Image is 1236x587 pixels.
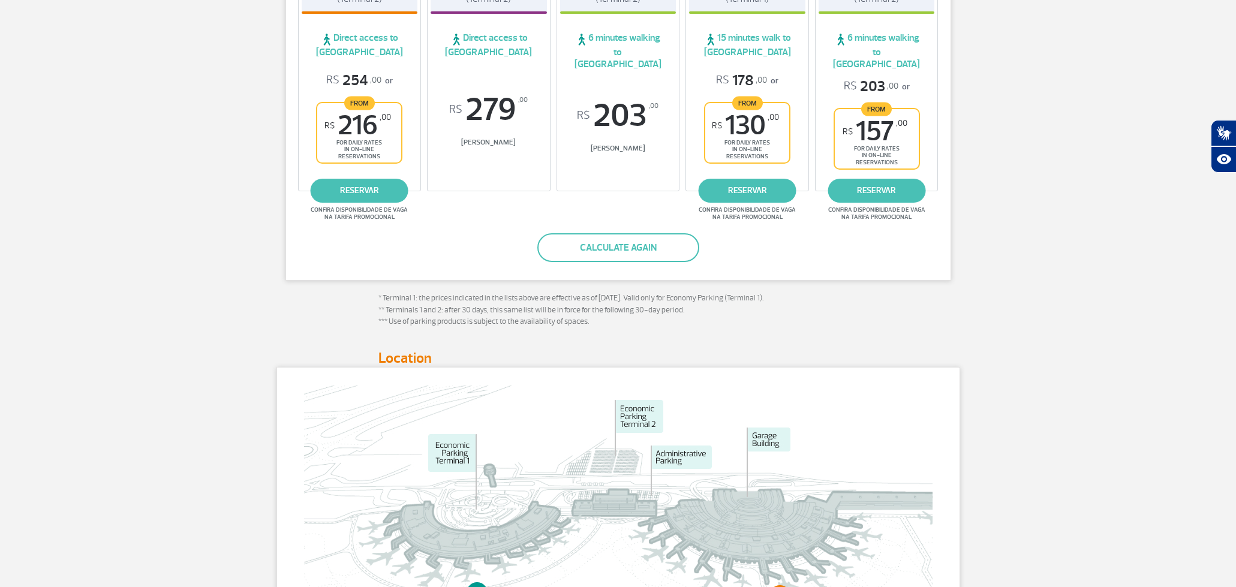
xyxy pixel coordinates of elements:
button: Abrir tradutor de língua de sinais. [1211,120,1236,146]
span: Confira disponibilidade de vaga na tarifa promocional [826,206,927,221]
div: Plugin de acessibilidade da Hand Talk. [1211,120,1236,173]
sup: ,00 [896,118,907,128]
h4: Location [378,349,858,367]
span: 15 minutes walk to [GEOGRAPHIC_DATA] [689,32,805,58]
span: for daily rates in on-line reservations [708,139,786,159]
sup: ,00 [518,94,528,107]
sup: ,00 [768,112,779,122]
a: reservar [311,179,408,203]
span: [PERSON_NAME] [431,138,547,147]
span: 203 [560,100,676,132]
sup: R$ [843,127,853,137]
span: Direct access to [GEOGRAPHIC_DATA] [431,32,547,58]
span: 254 [326,71,381,90]
sup: R$ [324,121,335,131]
span: [PERSON_NAME] [560,144,676,153]
span: Direct access to [GEOGRAPHIC_DATA] [302,32,418,58]
span: 279 [431,94,547,126]
a: reservar [828,179,925,203]
p: or [844,77,910,96]
sup: ,00 [380,112,391,122]
span: From [344,96,375,110]
p: or [326,71,393,90]
p: or [716,71,778,90]
span: 130 [712,112,779,139]
button: Calculate again [537,233,699,262]
span: From [732,96,763,110]
sup: R$ [712,121,722,131]
p: * Terminal 1: the prices indicated in the lists above are effective as of [DATE]. Valid only for ... [378,293,858,339]
span: 157 [843,118,907,145]
sup: R$ [577,109,590,122]
span: From [861,102,892,116]
span: Confira disponibilidade de vaga na tarifa promocional [697,206,798,221]
span: 6 minutes walking to [GEOGRAPHIC_DATA] [560,32,676,70]
span: 203 [844,77,898,96]
span: 178 [716,71,767,90]
button: Abrir recursos assistivos. [1211,146,1236,173]
span: for daily rates in on-line reservations [320,139,398,159]
a: reservar [699,179,796,203]
span: 216 [324,112,391,139]
span: Confira disponibilidade de vaga na tarifa promocional [309,206,410,221]
span: for daily rates in on-line reservations [838,145,916,165]
sup: R$ [449,103,462,116]
span: 6 minutes walking to [GEOGRAPHIC_DATA] [819,32,935,70]
sup: ,00 [649,100,658,113]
